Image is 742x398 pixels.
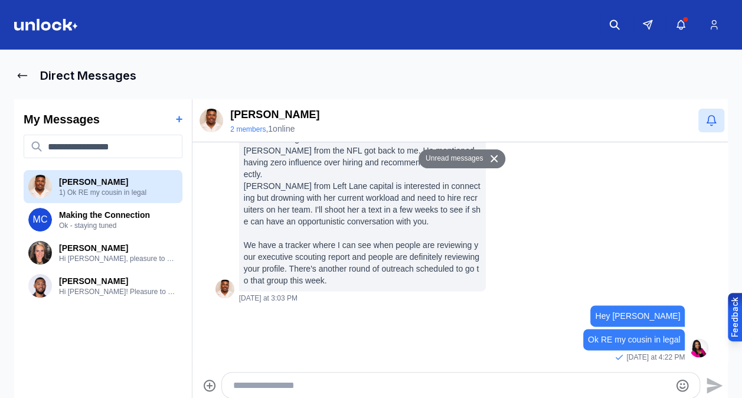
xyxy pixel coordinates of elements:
textarea: Type your message [233,379,669,393]
p: [PERSON_NAME] [59,176,178,188]
img: User avatar [215,279,234,298]
li: Ok RE my cousin in legal [588,334,680,345]
img: User avatar [28,175,52,198]
div: Feedback [729,297,741,337]
button: + [176,111,183,128]
p: We have a tracker where I can see when people are reviewing your executive scouting report and pe... [244,239,481,286]
button: Unread messages [419,149,486,168]
img: User avatar [28,274,52,298]
img: User avatar [689,338,708,357]
button: Provide feedback [728,293,742,341]
button: Emoji picker [675,379,689,393]
span: MC [28,208,52,231]
p: [PERSON_NAME] [59,242,178,254]
h1: Direct Messages [40,67,136,84]
span: [DATE] at 3:03 PM [239,293,298,303]
p: [PERSON_NAME] [59,275,178,287]
p: Hey [PERSON_NAME] [595,310,680,322]
p: 1) Ok RE my cousin in legal [59,188,178,197]
p: Ok - staying tuned [59,221,178,230]
img: 926A1835.jpg [200,109,223,132]
li: [PERSON_NAME] from the NFL got back to me. He mentioned having zero influence over hiring and rec... [244,145,481,180]
p: Making the Connection [59,209,178,221]
p: Hi [PERSON_NAME], pleasure to meet you virtually! Looks like we are both thought leaders in the b... [59,254,178,263]
span: [DATE] at 4:22 PM [626,353,685,362]
button: 2 members [230,125,266,134]
img: User avatar [28,241,52,265]
p: [PERSON_NAME] [230,106,319,123]
li: [PERSON_NAME] from Left Lane capital is interested in connecting but drowning with her current wo... [244,180,481,227]
p: Hi [PERSON_NAME]! Pleasure to be connected with another thought leader in the sports and entertai... [59,287,178,296]
h2: My Messages [24,111,100,128]
div: , 1 online [230,123,319,135]
img: Logo [14,19,78,31]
